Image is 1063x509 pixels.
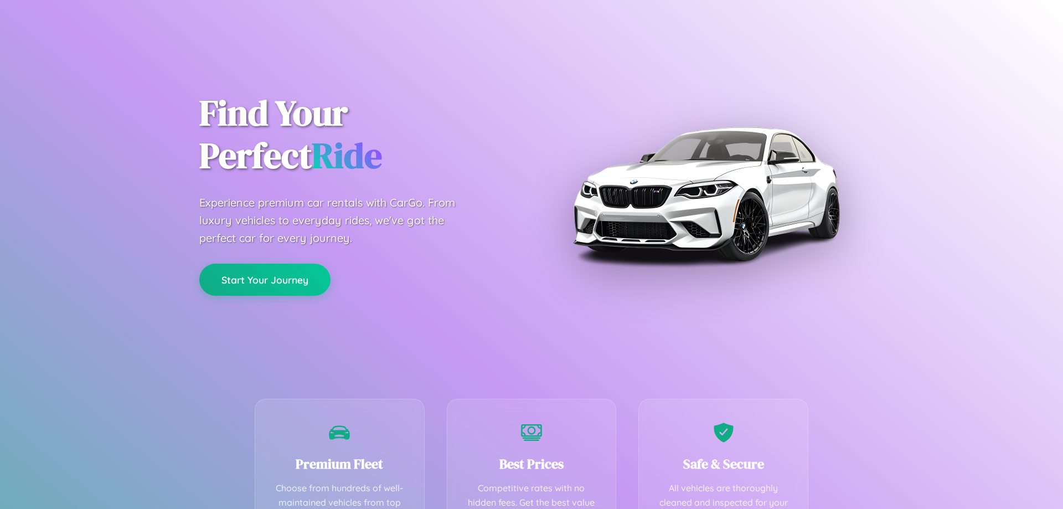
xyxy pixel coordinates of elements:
[272,455,407,473] h3: Premium Fleet
[656,455,791,473] h3: Safe & Secure
[312,131,382,179] span: Ride
[199,264,331,296] button: Start Your Journey
[567,55,844,332] img: Premium BMW car rental vehicle
[199,194,476,247] p: Experience premium car rentals with CarGo. From luxury vehicles to everyday rides, we've got the ...
[464,455,600,473] h3: Best Prices
[199,92,515,177] h1: Find Your Perfect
